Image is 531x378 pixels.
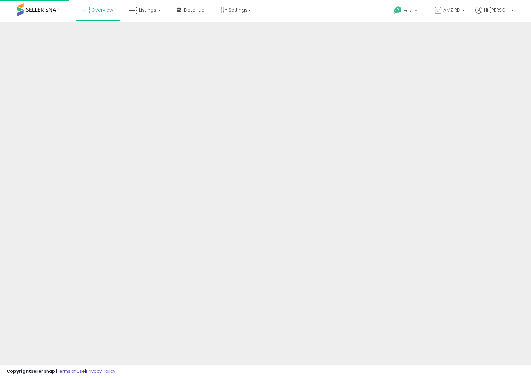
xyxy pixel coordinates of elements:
[443,7,460,13] span: AMZ RD
[389,1,424,22] a: Help
[475,7,514,22] a: Hi [PERSON_NAME]
[139,7,156,13] span: Listings
[484,7,509,13] span: Hi [PERSON_NAME]
[184,7,205,13] span: DataHub
[404,8,413,13] span: Help
[91,7,113,13] span: Overview
[394,6,402,14] i: Get Help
